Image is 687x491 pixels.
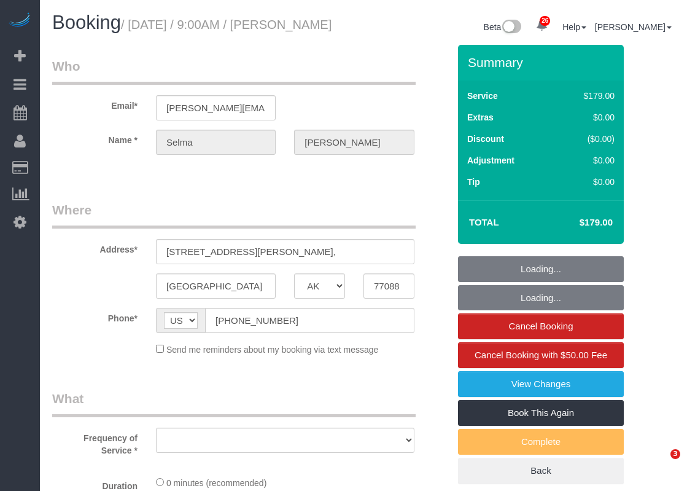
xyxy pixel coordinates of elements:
legend: Where [52,201,416,229]
a: Beta [484,22,522,32]
a: Cancel Booking [458,313,624,339]
iframe: Intercom live chat [645,449,675,479]
a: Book This Again [458,400,624,426]
label: Phone* [43,308,147,324]
div: $0.00 [557,111,615,124]
div: ($0.00) [557,133,615,145]
label: Address* [43,239,147,256]
label: Email* [43,95,147,112]
div: $0.00 [557,154,615,167]
label: Frequency of Service * [43,428,147,457]
span: Send me reminders about my booking via text message [166,345,379,355]
a: [PERSON_NAME] [595,22,672,32]
span: 0 minutes (recommended) [166,478,266,488]
a: 26 [530,12,554,39]
a: Help [562,22,586,32]
h3: Summary [468,55,618,69]
img: Automaid Logo [7,12,32,29]
legend: What [52,390,416,417]
img: New interface [501,20,521,36]
label: Service [467,90,498,102]
input: Email* [156,95,276,120]
span: 3 [670,449,680,459]
a: Cancel Booking with $50.00 Fee [458,342,624,368]
label: Discount [467,133,504,145]
input: First Name* [156,130,276,155]
span: Cancel Booking with $50.00 Fee [475,350,607,360]
strong: Total [469,217,499,227]
h4: $179.00 [543,218,613,228]
div: $0.00 [557,176,615,188]
label: Adjustment [467,154,514,167]
span: 26 [540,16,550,26]
label: Extras [467,111,494,124]
input: Zip Code* [363,273,414,299]
label: Tip [467,176,480,188]
input: City* [156,273,276,299]
legend: Who [52,57,416,85]
input: Last Name* [294,130,414,155]
label: Name * [43,130,147,146]
a: Back [458,458,624,484]
span: Booking [52,12,121,33]
a: View Changes [458,371,624,397]
small: / [DATE] / 9:00AM / [PERSON_NAME] [121,18,332,31]
input: Phone* [205,308,414,333]
div: $179.00 [557,90,615,102]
